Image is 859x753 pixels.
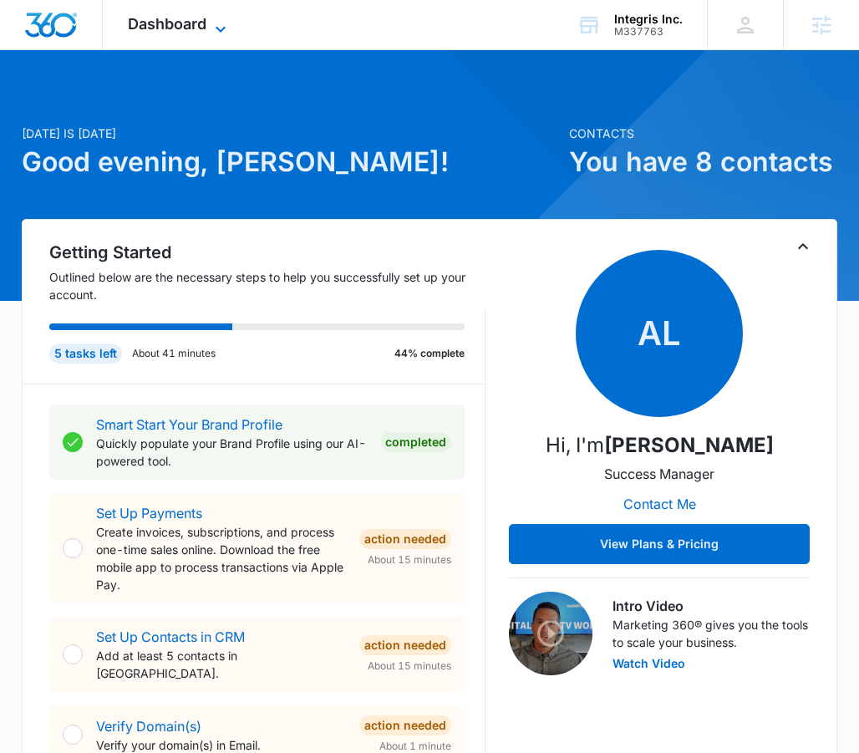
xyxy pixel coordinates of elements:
p: Add at least 5 contacts in [GEOGRAPHIC_DATA]. [96,647,347,682]
p: Success Manager [604,464,714,484]
p: Create invoices, subscriptions, and process one-time sales online. Download the free mobile app t... [96,523,347,593]
h3: Intro Video [612,596,810,616]
span: About 15 minutes [368,552,451,567]
span: AL [576,250,743,417]
a: Set Up Payments [96,505,202,522]
div: account name [614,13,683,26]
button: Contact Me [607,484,713,524]
p: Outlined below are the necessary steps to help you successfully set up your account. [49,268,486,303]
h2: Getting Started [49,240,486,265]
span: About 15 minutes [368,659,451,674]
p: About 41 minutes [132,346,216,361]
h1: You have 8 contacts [569,142,838,182]
p: 44% complete [394,346,465,361]
strong: [PERSON_NAME] [604,433,774,457]
div: account id [614,26,683,38]
p: Hi, I'm [546,430,774,460]
p: Marketing 360® gives you the tools to scale your business. [612,616,810,651]
div: Action Needed [359,715,451,735]
div: Completed [380,432,451,452]
h1: Good evening, [PERSON_NAME]! [22,142,559,182]
div: Action Needed [359,529,451,549]
p: [DATE] is [DATE] [22,125,559,142]
img: Intro Video [509,592,592,675]
button: Toggle Collapse [793,237,813,257]
a: Smart Start Your Brand Profile [96,416,282,433]
span: Dashboard [128,15,206,33]
a: Set Up Contacts in CRM [96,628,245,645]
button: Watch Video [612,658,685,669]
p: Contacts [569,125,838,142]
div: 5 tasks left [49,343,122,364]
p: Quickly populate your Brand Profile using our AI-powered tool. [96,435,368,470]
div: Action Needed [359,635,451,655]
a: Verify Domain(s) [96,718,201,735]
button: View Plans & Pricing [509,524,810,564]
